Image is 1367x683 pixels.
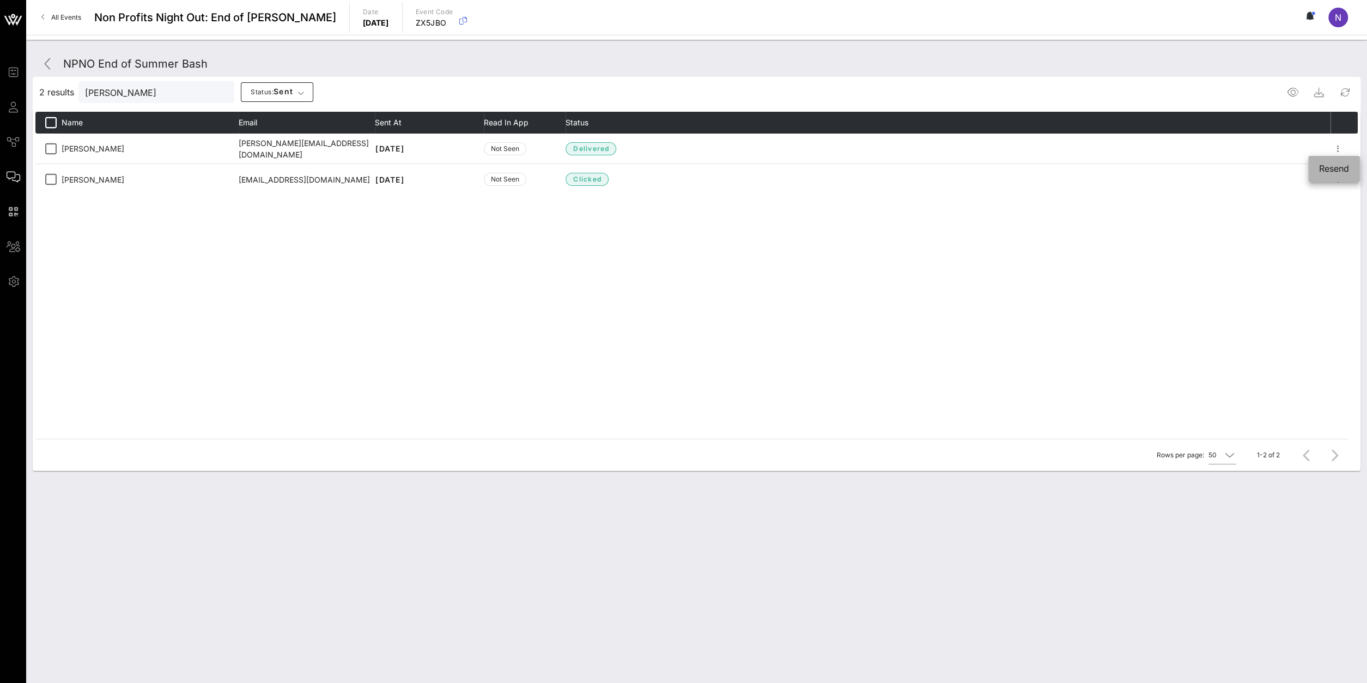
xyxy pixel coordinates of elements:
span: Status [566,118,588,127]
div: Rows per page: [1157,439,1236,471]
td: [PERSON_NAME][EMAIL_ADDRESS][DOMAIN_NAME] [239,134,375,164]
div: Resend [1319,164,1349,174]
button: [DATE] [375,170,404,189]
span: Not Seen [491,143,519,154]
span: [DATE] [375,175,404,184]
td: [PERSON_NAME] [62,134,239,164]
span: Email [239,118,257,127]
td: [PERSON_NAME] [62,164,239,195]
div: 50 [1208,450,1217,460]
span: 2 results [39,86,74,99]
span: sent [250,87,293,98]
span: Not Seen [491,174,519,185]
div: 50Rows per page: [1208,446,1236,464]
div: NPNO End of Summer Bash [63,56,208,72]
button: Status:sent [241,82,313,102]
p: [DATE] [363,17,389,28]
div: N [1328,8,1348,27]
span: Name [62,118,83,127]
th: Email [239,112,375,134]
th: Read in App [484,112,566,134]
button: delivered [566,139,616,159]
span: N [1335,12,1341,23]
th: Sent At [375,112,484,134]
span: Status: [251,88,274,96]
p: ZX5JBO [416,17,453,28]
span: Non Profits Night Out: End of [PERSON_NAME] [94,9,336,26]
th: Status [566,112,1330,134]
span: [DATE] [375,144,404,153]
td: [EMAIL_ADDRESS][DOMAIN_NAME] [239,164,375,195]
span: delivered [573,143,609,154]
p: Date [363,7,389,17]
a: All Events [35,9,88,26]
button: [DATE] [375,139,404,159]
div: 1-2 of 2 [1257,450,1280,460]
th: Name [62,112,239,134]
button: clicked [566,170,609,189]
span: clicked [573,174,602,185]
p: Event Code [416,7,453,17]
span: Read in App [484,118,528,127]
span: Sent At [375,118,402,127]
span: All Events [51,13,81,21]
